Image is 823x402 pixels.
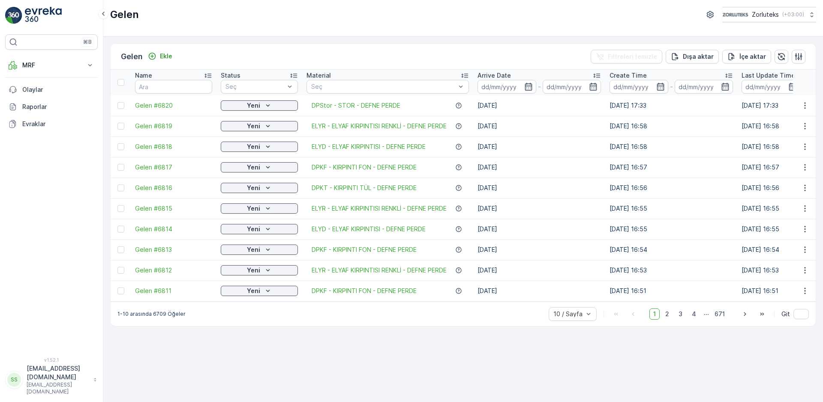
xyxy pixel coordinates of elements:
[117,246,124,253] div: Toggle Row Selected
[221,162,298,172] button: Yeni
[675,308,686,320] span: 3
[117,184,124,191] div: Toggle Row Selected
[117,102,124,109] div: Toggle Row Selected
[117,267,124,274] div: Toggle Row Selected
[83,39,92,45] p: ⌘B
[312,287,417,295] a: DPKF - KIRPINTI FON - DEFNE PERDE
[610,80,668,94] input: dd/mm/yyyy
[473,178,605,198] td: [DATE]
[683,52,714,61] p: Dışa aktar
[312,163,417,172] a: DPKF - KIRPINTI FON - DEFNE PERDE
[247,122,260,130] p: Yeni
[711,308,729,320] span: 671
[27,364,89,381] p: [EMAIL_ADDRESS][DOMAIN_NAME]
[312,266,447,275] a: ELYR - ELYAF KIRPINTISI RENKLİ - DEFNE PERDE
[22,120,94,128] p: Evraklar
[5,98,98,115] a: Raporlar
[722,50,771,63] button: İçe aktar
[221,100,298,111] button: Yeni
[704,308,709,320] p: ...
[538,82,541,92] p: -
[722,10,748,19] img: 6-1-9-3_wQBzyll.png
[5,364,98,395] button: SS[EMAIL_ADDRESS][DOMAIN_NAME][EMAIL_ADDRESS][DOMAIN_NAME]
[247,142,260,151] p: Yeni
[135,142,212,151] a: Gelen #6818
[221,203,298,214] button: Yeni
[135,225,212,233] span: Gelen #6814
[782,11,804,18] p: ( +03:00 )
[312,245,417,254] a: DPKF - KIRPINTI FON - DEFNE PERDE
[247,184,260,192] p: Yeni
[661,308,673,320] span: 2
[225,82,285,91] p: Seç
[312,142,426,151] span: ELYD - ELYAF KIRPINTISI - DEFNE PERDE
[117,311,186,317] p: 1-10 arasında 6709 Öğeler
[135,287,212,295] span: Gelen #6811
[781,310,790,318] span: Git
[221,265,298,275] button: Yeni
[121,51,143,63] p: Gelen
[117,205,124,212] div: Toggle Row Selected
[742,71,795,80] p: Last Update Time
[247,101,260,110] p: Yeni
[135,71,152,80] p: Name
[473,136,605,157] td: [DATE]
[312,101,400,110] span: DPStor - STOR - DEFNE PERDE
[135,101,212,110] a: Gelen #6820
[312,225,426,233] a: ELYD - ELYAF KIRPINTISI - DEFNE PERDE
[25,7,62,24] img: logo_light-DOdMpM7g.png
[7,373,21,387] div: SS
[312,122,447,130] a: ELYR - ELYAF KIRPINTISI RENKLİ - DEFNE PERDE
[135,245,212,254] a: Gelen #6813
[478,80,536,94] input: dd/mm/yyyy
[473,157,605,178] td: [DATE]
[22,103,94,111] p: Raporlar
[312,184,417,192] a: DPKT - KIRPINTI TÜL - DEFNE PERDE
[306,71,331,80] p: Material
[110,8,139,21] p: Gelen
[221,142,298,152] button: Yeni
[221,71,240,80] p: Status
[247,163,260,172] p: Yeni
[473,198,605,219] td: [DATE]
[739,52,766,61] p: İçe aktar
[666,50,719,63] button: Dışa aktar
[649,308,660,320] span: 1
[221,224,298,234] button: Yeni
[605,116,737,136] td: [DATE] 16:58
[117,143,124,150] div: Toggle Row Selected
[478,71,511,80] p: Arrive Date
[543,80,601,94] input: dd/mm/yyyy
[605,178,737,198] td: [DATE] 16:56
[135,122,212,130] span: Gelen #6819
[473,281,605,301] td: [DATE]
[473,219,605,239] td: [DATE]
[135,184,212,192] span: Gelen #6816
[22,85,94,94] p: Olaylar
[605,136,737,157] td: [DATE] 16:58
[675,80,733,94] input: dd/mm/yyyy
[135,204,212,213] a: Gelen #6815
[5,57,98,74] button: MRF
[605,157,737,178] td: [DATE] 16:57
[5,115,98,133] a: Evraklar
[221,245,298,255] button: Yeni
[752,10,779,19] p: Zorluteks
[605,260,737,281] td: [DATE] 16:53
[473,116,605,136] td: [DATE]
[722,7,816,22] button: Zorluteks(+03:00)
[135,266,212,275] span: Gelen #6812
[5,357,98,363] span: v 1.52.1
[473,95,605,116] td: [DATE]
[605,239,737,260] td: [DATE] 16:54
